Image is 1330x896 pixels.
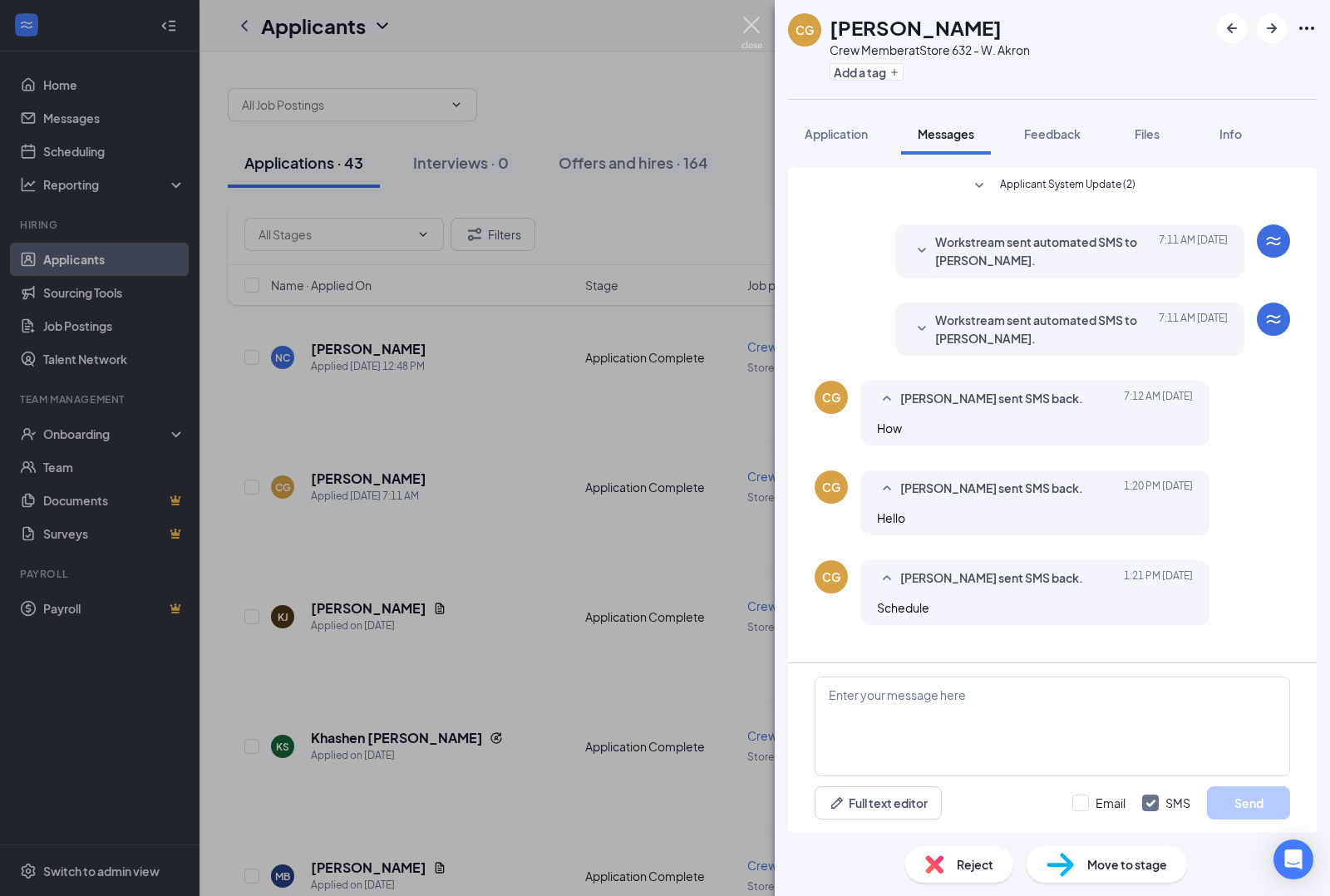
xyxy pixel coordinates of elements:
button: Send [1207,786,1290,820]
svg: WorkstreamLogo [1263,231,1283,251]
span: Workstream sent automated SMS to [PERSON_NAME]. [935,311,1153,347]
div: CG [822,389,840,406]
svg: SmallChevronDown [969,176,989,196]
button: PlusAdd a tag [830,63,904,81]
span: Schedule [877,600,929,615]
span: Applicant System Update (2) [1000,176,1135,196]
div: CG [822,569,840,585]
div: CG [822,479,840,495]
svg: ArrowLeftNew [1222,18,1242,38]
button: ArrowLeftNew [1217,13,1247,43]
svg: Plus [889,67,899,77]
span: [PERSON_NAME] sent SMS back. [900,479,1083,499]
svg: ArrowRight [1262,18,1282,38]
span: Files [1135,126,1160,141]
span: [DATE] 7:11 AM [1159,233,1228,269]
span: Feedback [1024,126,1081,141]
div: CG [796,22,814,38]
h1: [PERSON_NAME] [830,13,1002,42]
span: [DATE] 7:11 AM [1159,311,1228,347]
svg: WorkstreamLogo [1263,309,1283,329]
span: [DATE] 1:21 PM [1124,569,1193,588]
svg: SmallChevronUp [877,569,897,588]
span: How [877,421,902,436]
svg: SmallChevronDown [912,241,932,261]
svg: Pen [829,795,845,811]
svg: SmallChevronUp [877,479,897,499]
div: Crew Member at Store 632 - W. Akron [830,42,1030,58]
span: Reject [957,855,993,874]
span: Hello [877,510,905,525]
button: ArrowRight [1257,13,1287,43]
span: [PERSON_NAME] sent SMS back. [900,389,1083,409]
span: Messages [918,126,974,141]
button: SmallChevronDownApplicant System Update (2) [969,176,1135,196]
button: Full text editorPen [815,786,942,820]
div: Open Intercom Messenger [1273,839,1313,879]
svg: Ellipses [1297,18,1317,38]
span: Move to stage [1087,855,1167,874]
span: [PERSON_NAME] sent SMS back. [900,569,1083,588]
span: Workstream sent automated SMS to [PERSON_NAME]. [935,233,1153,269]
span: Info [1219,126,1242,141]
span: [DATE] 1:20 PM [1124,479,1193,499]
span: Application [805,126,868,141]
svg: SmallChevronUp [877,389,897,409]
svg: SmallChevronDown [912,319,932,339]
span: [DATE] 7:12 AM [1124,389,1193,409]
